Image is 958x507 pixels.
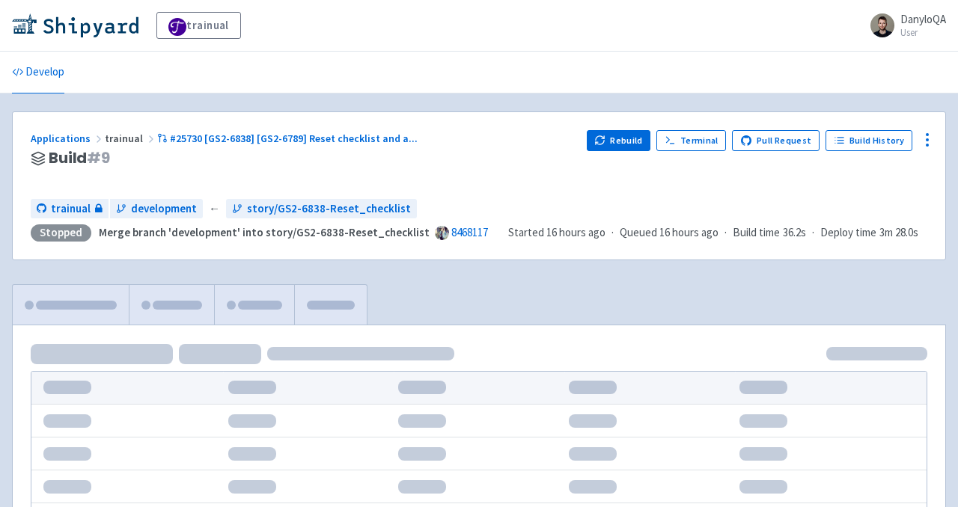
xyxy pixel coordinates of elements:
[733,224,780,242] span: Build time
[49,150,110,167] span: Build
[820,224,876,242] span: Deploy time
[31,199,109,219] a: trainual
[861,13,946,37] a: DanyloQA User
[587,130,651,151] button: Rebuild
[508,225,605,239] span: Started
[170,132,418,145] span: #25730 [GS2-6838] [GS2-6789] Reset checklist and a ...
[31,224,91,242] div: Stopped
[209,200,220,218] span: ←
[110,199,203,219] a: development
[546,225,605,239] time: 16 hours ago
[247,200,411,218] span: story/GS2-6838-Reset_checklist
[31,132,105,145] a: Applications
[87,147,110,168] span: # 9
[157,132,420,145] a: #25730 [GS2-6838] [GS2-6789] Reset checklist and a...
[508,224,927,242] div: · · ·
[900,28,946,37] small: User
[12,13,138,37] img: Shipyard logo
[99,225,430,239] strong: Merge branch 'development' into story/GS2-6838-Reset_checklist
[659,225,718,239] time: 16 hours ago
[105,132,157,145] span: trainual
[879,224,918,242] span: 3m 28.0s
[51,200,91,218] span: trainual
[226,199,417,219] a: story/GS2-6838-Reset_checklist
[900,12,946,26] span: DanyloQA
[451,225,488,239] a: 8468117
[131,200,197,218] span: development
[620,225,718,239] span: Queued
[656,130,726,151] a: Terminal
[732,130,820,151] a: Pull Request
[156,12,241,39] a: trainual
[826,130,912,151] a: Build History
[12,52,64,93] a: Develop
[783,224,806,242] span: 36.2s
